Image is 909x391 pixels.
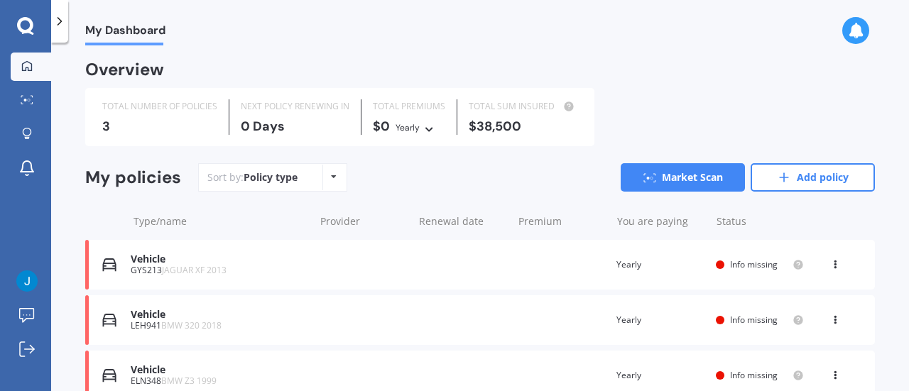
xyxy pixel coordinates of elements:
div: ELN348 [131,376,307,386]
span: Info missing [730,258,778,270]
div: Renewal date [419,214,506,228]
div: Overview [85,62,164,77]
div: Premium [518,214,606,228]
div: TOTAL SUM INSURED [469,99,577,114]
span: JAGUAR XF 2013 [162,264,227,276]
div: NEXT POLICY RENEWING IN [241,99,349,114]
div: Yearly [616,368,704,382]
span: Info missing [730,314,778,326]
div: LEH941 [131,321,307,331]
div: 0 Days [241,119,349,133]
div: GYS213 [131,265,307,275]
span: Info missing [730,369,778,381]
div: Policy type [244,170,298,185]
span: My Dashboard [85,23,165,43]
img: Vehicle [102,368,116,382]
div: $38,500 [469,119,577,133]
div: Sort by: [207,170,298,185]
div: Vehicle [131,309,307,321]
span: BMW Z3 1999 [161,375,217,387]
div: You are paying [617,214,704,228]
span: BMW 320 2018 [161,319,222,331]
a: Add policy [751,163,875,192]
img: Vehicle [102,258,116,272]
div: TOTAL PREMIUMS [373,99,445,114]
div: Yearly [616,313,704,327]
div: Provider [320,214,408,228]
div: Yearly [616,258,704,272]
img: Vehicle [102,313,116,327]
div: 3 [102,119,217,133]
a: Market Scan [621,163,745,192]
div: TOTAL NUMBER OF POLICIES [102,99,217,114]
div: Status [717,214,804,228]
div: Yearly [396,121,420,135]
img: ACg8ocIVCVbM3safZ3HhjmQnxIb0K4RdQDOQ9sYPQTgb5OYxLFOjLSQ=s96-c [16,270,38,292]
div: My policies [85,167,181,188]
div: Vehicle [131,364,307,376]
div: Type/name [134,214,309,228]
div: $0 [373,119,445,135]
div: Vehicle [131,253,307,265]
